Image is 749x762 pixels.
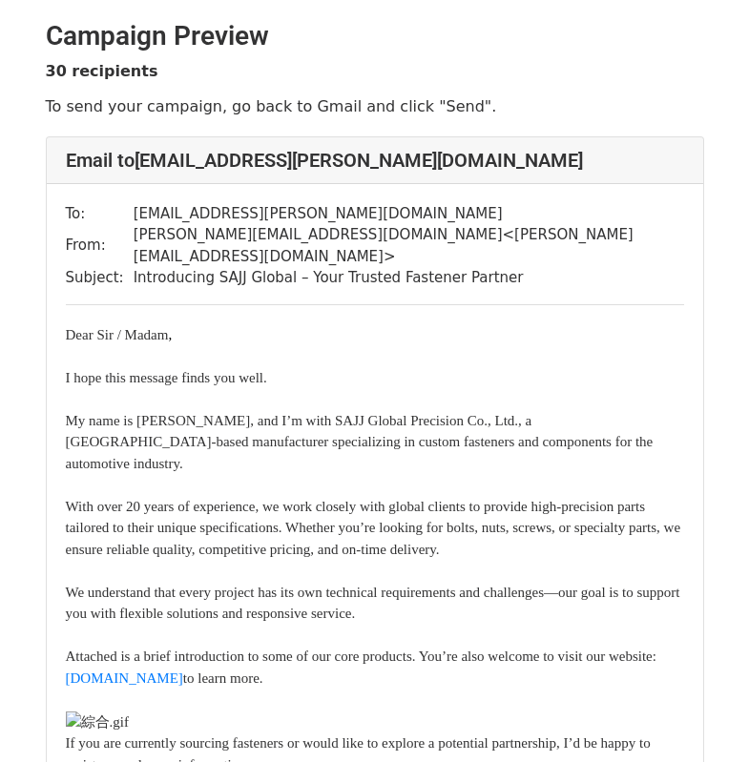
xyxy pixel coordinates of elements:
[134,203,684,225] td: [EMAIL_ADDRESS][PERSON_NAME][DOMAIN_NAME]
[66,267,134,289] td: Subject:
[66,670,183,686] a: [DOMAIN_NAME]
[66,203,134,225] td: To:
[46,96,704,116] p: To send your campaign, go back to Gmail and click "Send".
[134,224,684,267] td: [PERSON_NAME][EMAIL_ADDRESS][DOMAIN_NAME] < [PERSON_NAME][EMAIL_ADDRESS][DOMAIN_NAME] >
[66,711,129,733] img: 綜合.gif
[66,370,681,686] font: I hope this message finds you well. My name is [PERSON_NAME], and I’m with SAJJ Global Precision ...
[66,327,173,342] font: Dear Sir / Madam
[46,20,704,52] h2: Campaign Preview
[134,267,684,289] td: Introducing SAJJ Global – Your Trusted Fastener Partner
[66,224,134,267] td: From:
[168,327,172,342] span: ,
[46,62,158,80] strong: 30 recipients
[66,149,684,172] h4: Email to [EMAIL_ADDRESS][PERSON_NAME][DOMAIN_NAME]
